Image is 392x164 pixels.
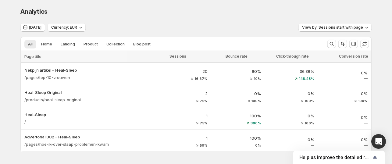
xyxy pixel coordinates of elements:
[298,23,372,32] button: View by: Sessions start with page
[51,25,77,30] span: Currency: EUR
[339,54,368,59] span: Conversion rate
[24,89,154,95] button: Heal-Sleep Original
[24,141,109,147] p: /pages/hoe-ik-over-slaap-problemen-kwam
[133,42,151,47] span: Blog post
[29,25,41,30] span: [DATE]
[322,137,368,143] p: 0%
[226,54,248,59] span: Bounce rate
[268,137,314,143] p: 0%
[24,54,41,59] span: Page title
[302,25,363,30] span: View by: Sessions start with page
[215,113,261,119] p: 100%
[215,68,261,74] p: 60%
[41,42,52,47] span: Home
[200,144,208,147] span: 50%
[24,119,26,125] p: /
[276,54,309,59] span: Click-through rate
[162,135,208,141] p: 1
[24,97,81,103] p: /products/heal-sleep-original
[162,91,208,97] p: 2
[322,91,368,97] p: 0%
[48,23,86,32] button: Currency: EUR
[24,134,154,140] button: Advertorial 002 – Heal-Sleep
[268,68,314,74] p: 36.36%
[28,42,33,47] span: All
[305,121,314,125] span: 100%
[215,135,261,141] p: 100%
[24,74,70,80] p: /pages/top-10-vrouwen
[327,40,336,48] button: Search and filter results
[194,77,208,80] span: 16.67%
[251,121,261,125] span: 300%
[254,77,261,80] span: 10%
[61,42,75,47] span: Landing
[299,155,371,160] span: Help us improve the detailed report for A/B campaigns
[338,40,347,48] button: Sort the results
[200,121,208,125] span: 75%
[215,91,261,97] p: 0%
[358,99,368,103] span: 100%
[322,70,368,76] p: 0%
[24,112,154,118] button: Heal-Sleep
[371,134,386,149] div: Open Intercom Messenger
[84,42,98,47] span: Product
[162,68,208,74] p: 20
[169,54,186,59] span: Sessions
[268,113,314,119] p: 0%
[299,77,314,80] span: 148.48%
[20,8,48,15] span: Analytics
[268,91,314,97] p: 0%
[255,144,261,147] span: 0%
[200,99,208,103] span: 75%
[322,114,368,120] p: 0%
[299,154,379,161] button: Show survey - Help us improve the detailed report for A/B campaigns
[24,67,154,73] button: Nekpijn artikel – Heal-Sleep
[305,99,314,103] span: 100%
[251,99,261,103] span: 100%
[162,113,208,119] p: 1
[106,42,125,47] span: Collection
[20,23,45,32] button: [DATE]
